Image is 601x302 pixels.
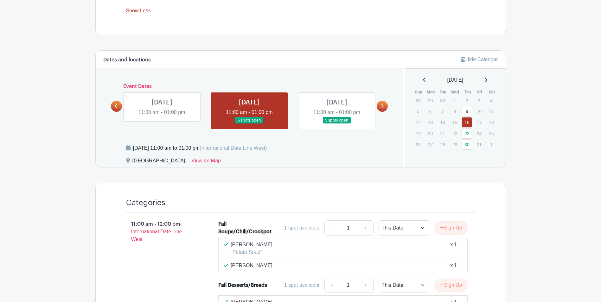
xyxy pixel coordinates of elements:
p: 4 [486,96,496,105]
p: 19 [413,129,423,138]
p: 1 [486,140,496,149]
p: 7 [437,106,448,116]
p: 26 [413,140,423,149]
th: Wed [449,89,462,95]
div: x 1 [450,241,457,256]
p: 13 [425,117,436,127]
div: 1 spot available [284,224,319,232]
p: 11 [486,106,496,116]
p: 18 [486,117,496,127]
a: 23 [462,128,472,139]
p: 28 [437,140,448,149]
a: + [357,278,373,293]
a: 16 [462,117,472,128]
h4: Categories [126,198,165,207]
p: 6 [425,106,436,116]
p: 20 [425,129,436,138]
p: 8 [450,106,460,116]
button: Sign Up [434,279,468,292]
p: [PERSON_NAME] [231,241,272,249]
th: Mon [425,89,437,95]
p: 21 [437,129,448,138]
p: 25 [486,129,496,138]
p: 12 [413,117,423,127]
button: Sign Up [434,221,468,235]
div: x 1 [450,262,457,269]
a: Show Less [126,8,151,16]
th: Sun [412,89,425,95]
p: 2 [462,96,472,105]
span: [DATE] [447,76,463,84]
th: Sat [486,89,498,95]
p: 28 [413,96,423,105]
p: 22 [450,129,460,138]
p: "Potato Soup" [231,249,272,256]
p: 1 [450,96,460,105]
div: [GEOGRAPHIC_DATA], [132,157,187,167]
p: 10 [474,106,484,116]
div: [DATE] 11:00 am to 01:00 pm [133,144,267,152]
p: 3 [474,96,484,105]
a: 9 [462,106,472,116]
a: - [324,220,339,236]
span: (International Date Line West) [200,145,267,151]
h6: Dates and locations [103,57,151,63]
th: Tue [437,89,449,95]
a: + [357,220,373,236]
a: - [324,278,339,293]
th: Fri [474,89,486,95]
p: 24 [474,129,484,138]
span: - International Date Line West [131,221,182,242]
p: 5 [413,106,423,116]
p: [PERSON_NAME] [231,262,272,269]
p: 31 [474,140,484,149]
a: 30 [462,139,472,150]
p: 29 [425,96,436,105]
div: 1 spot available [284,281,319,289]
div: Fall Desserts/Breads [218,281,267,289]
a: Hide Calendar [461,57,498,62]
p: 27 [425,140,436,149]
p: 29 [450,140,460,149]
th: Thu [461,89,474,95]
p: 11:00 am - 12:00 pm [116,218,208,246]
p: 17 [474,117,484,127]
a: View on Map [192,157,221,167]
p: 14 [437,117,448,127]
p: 15 [450,117,460,127]
h6: Event Dates [122,84,377,90]
p: 30 [437,96,448,105]
div: Fall Soups/Chili/Crockpot [218,220,273,236]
